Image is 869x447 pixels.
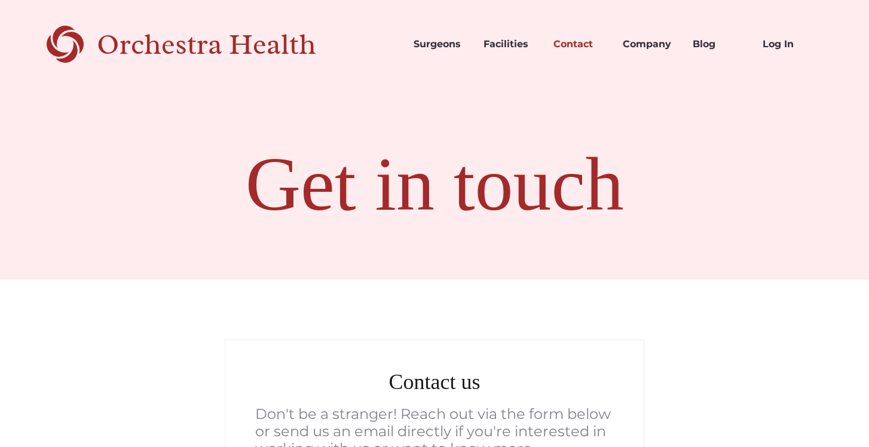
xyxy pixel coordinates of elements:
a: Company [613,24,683,65]
a: Orchestra Health [47,24,358,65]
a: Contact [544,24,614,65]
a: Log In [753,24,823,65]
div: Orchestra Health [97,32,358,57]
a: Blog [683,24,753,65]
h2: Contact us [255,367,614,397]
a: Surgeons [404,24,474,65]
a: Facilities [474,24,544,65]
